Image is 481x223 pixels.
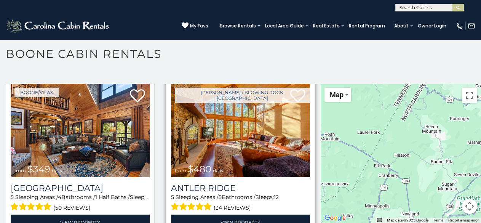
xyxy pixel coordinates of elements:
[95,194,130,201] span: 1 Half Baths /
[377,218,382,223] button: Keyboard shortcuts
[11,183,150,193] h3: Diamond Creek Lodge
[468,22,475,30] img: mail-regular-white.png
[323,213,348,223] a: Open this area in Google Maps (opens a new window)
[171,84,310,177] a: Antler Ridge from $480 daily
[11,84,150,177] a: Diamond Creek Lodge from $349 daily
[11,183,150,193] a: [GEOGRAPHIC_DATA]
[171,183,310,193] a: Antler Ridge
[130,88,145,104] a: Add to favorites
[219,194,222,201] span: 5
[11,84,150,177] img: Diamond Creek Lodge
[171,193,310,213] div: Sleeping Areas / Bathrooms / Sleeps:
[462,88,477,103] button: Toggle fullscreen view
[323,213,348,223] img: Google
[261,21,308,31] a: Local Area Guide
[448,218,479,222] a: Report a map error
[175,168,186,173] span: from
[190,22,208,29] span: My Favs
[390,21,412,31] a: About
[182,22,208,30] a: My Favs
[462,199,477,214] button: Map camera controls
[148,194,153,201] span: 12
[175,88,310,103] a: [PERSON_NAME] / Blowing Rock, [GEOGRAPHIC_DATA]
[58,194,61,201] span: 4
[330,91,344,99] span: Map
[11,194,14,201] span: 5
[309,21,344,31] a: Real Estate
[11,193,150,213] div: Sleeping Areas / Bathrooms / Sleeps:
[274,194,279,201] span: 12
[456,22,463,30] img: phone-regular-white.png
[171,194,174,201] span: 5
[188,164,211,175] span: $480
[387,218,428,222] span: Map data ©2025 Google
[14,88,59,97] a: Boone/Vilas
[27,164,50,175] span: $349
[53,203,91,213] span: (50 reviews)
[345,21,389,31] a: Rental Program
[213,168,224,173] span: daily
[6,18,111,34] img: White-1-2.png
[52,168,62,173] span: daily
[214,203,251,213] span: (34 reviews)
[433,218,444,222] a: Terms
[216,21,260,31] a: Browse Rentals
[14,168,26,173] span: from
[414,21,450,31] a: Owner Login
[171,84,310,177] img: Antler Ridge
[324,88,351,102] button: Change map style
